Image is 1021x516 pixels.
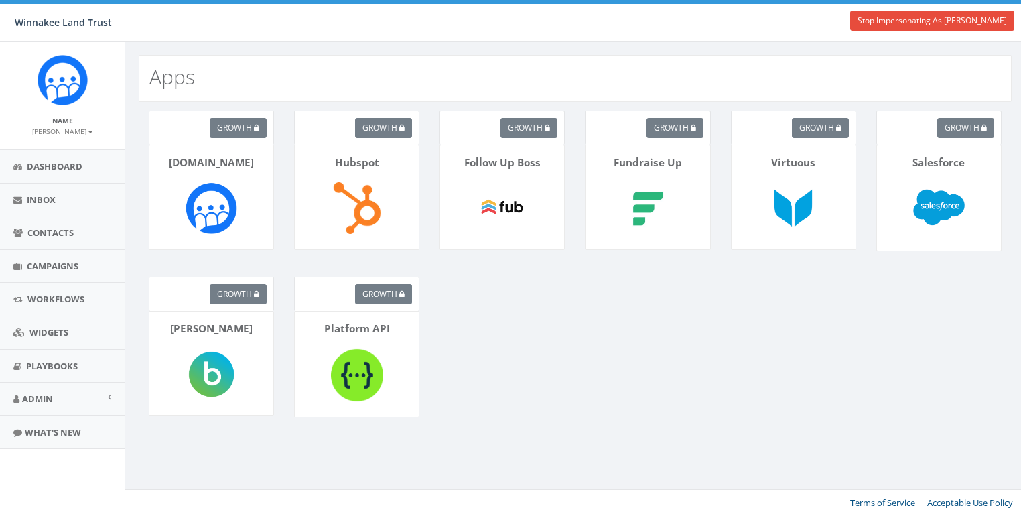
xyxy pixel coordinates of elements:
[471,177,533,239] img: Follow Up Boss-logo
[27,260,78,272] span: Campaigns
[159,155,263,170] p: [DOMAIN_NAME]
[908,177,970,241] img: Salesforce-logo
[180,343,243,405] img: Blackbaud-logo
[887,155,991,170] p: Salesforce
[654,122,689,133] span: growth
[29,326,68,338] span: Widgets
[355,284,412,304] button: growth
[180,177,243,239] img: Rally.so-logo
[937,118,994,138] button: growth
[217,122,252,133] span: growth
[26,360,78,372] span: Playbooks
[210,118,267,138] button: growth
[362,122,397,133] span: growth
[792,118,849,138] button: growth
[27,194,56,206] span: Inbox
[742,155,845,170] p: Virtuous
[27,160,82,172] span: Dashboard
[850,497,915,509] a: Terms of Service
[762,177,825,239] img: Virtuous-logo
[500,118,557,138] button: growth
[508,122,543,133] span: growth
[38,55,88,105] img: Rally_Corp_Icon.png
[326,177,388,239] img: Hubspot-logo
[850,11,1014,31] a: Stop Impersonating As [PERSON_NAME]
[32,125,93,137] a: [PERSON_NAME]
[927,497,1013,509] a: Acceptable Use Policy
[210,284,267,304] button: growth
[355,118,412,138] button: growth
[52,116,73,125] small: Name
[799,122,834,133] span: growth
[305,322,409,336] p: Platform API
[32,127,93,136] small: [PERSON_NAME]
[646,118,703,138] button: growth
[22,393,53,405] span: Admin
[362,288,397,300] span: growth
[326,343,388,407] img: Platform API-logo
[945,122,979,133] span: growth
[217,288,252,300] span: growth
[596,155,699,170] p: Fundraise Up
[27,227,74,239] span: Contacts
[617,177,679,239] img: Fundraise Up-logo
[149,66,195,88] h2: Apps
[25,426,81,438] span: What's New
[305,155,409,170] p: Hubspot
[450,155,554,170] p: Follow Up Boss
[27,293,84,305] span: Workflows
[15,16,112,29] span: Winnakee Land Trust
[159,322,263,336] p: [PERSON_NAME]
